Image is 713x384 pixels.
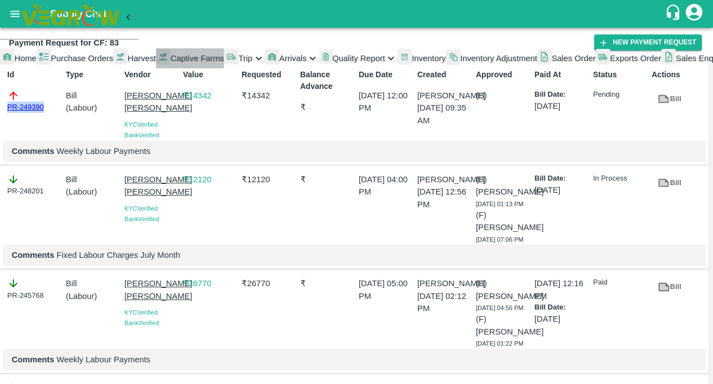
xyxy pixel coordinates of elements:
span: Captive Farms [170,54,224,63]
span: Inventory [412,54,446,63]
img: reciept [37,49,51,65]
img: whArrival [265,49,279,65]
img: sales [537,49,551,65]
a: whInventoryInventory [398,49,446,68]
span: Exports Order [610,54,661,63]
img: delivery [224,49,238,65]
span: Arrivals [279,54,307,63]
span: Trip [238,54,252,63]
span: Harvest [128,54,156,63]
a: shipmentsExports Order [596,49,661,68]
span: Quality Report [333,54,385,63]
img: inventory [446,49,460,65]
a: harvestCaptive Farms [156,48,224,68]
a: inventoryInventory Adjustment [446,49,538,68]
a: salesSales Order [537,49,595,68]
img: sales [661,49,676,65]
img: whInventory [398,49,412,65]
div: deliveryTrip [224,49,264,68]
a: recieptPurchase Orders [37,49,113,68]
img: harvest [156,48,170,65]
img: shipments [596,49,610,65]
span: Home [14,54,37,63]
span: Inventory Adjustment [460,54,538,63]
img: qualityReport [319,50,333,64]
a: harvestHarvest [113,48,156,68]
div: whArrivalArrivals [265,49,319,68]
div: qualityReportQuality Report [319,50,398,67]
span: Purchase Orders [51,54,113,63]
img: harvest [113,48,128,65]
span: Sales Order [551,54,595,63]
